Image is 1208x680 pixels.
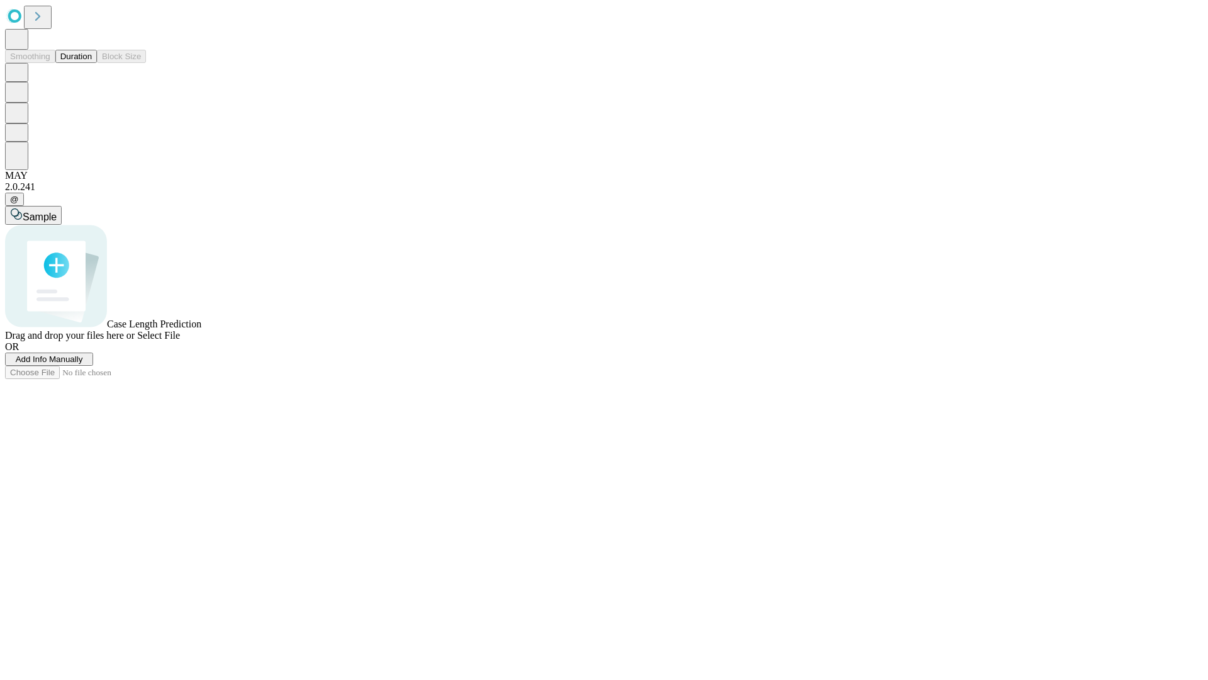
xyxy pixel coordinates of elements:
[23,212,57,222] span: Sample
[5,50,55,63] button: Smoothing
[5,193,24,206] button: @
[5,353,93,366] button: Add Info Manually
[5,181,1203,193] div: 2.0.241
[5,170,1203,181] div: MAY
[107,319,201,329] span: Case Length Prediction
[10,195,19,204] span: @
[16,354,83,364] span: Add Info Manually
[5,341,19,352] span: OR
[5,206,62,225] button: Sample
[137,330,180,341] span: Select File
[5,330,135,341] span: Drag and drop your files here or
[97,50,146,63] button: Block Size
[55,50,97,63] button: Duration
